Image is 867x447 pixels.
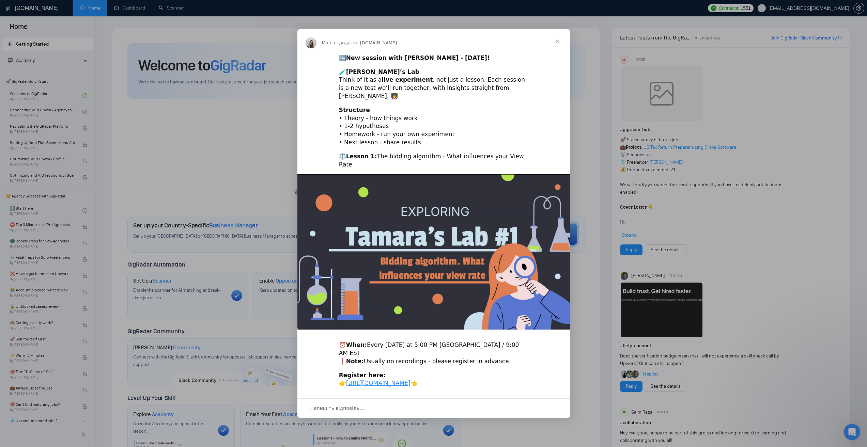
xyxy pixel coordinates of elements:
[339,106,528,147] div: • Theory - how things work • 1-2 hypotheses • Homework - run your own experiment • Next lesson - ...
[339,341,528,365] div: ⏰ Every [DATE] at 5:00 PM [GEOGRAPHIC_DATA] / 9:00 AM EST ❗ Usually no recordings - please regist...
[346,54,490,61] b: New session with [PERSON_NAME] - [DATE]!
[346,68,419,75] b: [PERSON_NAME]’s Lab
[346,341,367,348] b: When:
[545,29,570,54] span: Закрити
[335,40,397,45] span: з додатка [DOMAIN_NAME]
[339,372,386,379] b: Register here:
[339,107,370,113] b: Structure
[339,54,528,62] div: 🆕
[297,398,570,418] div: Відкрити бесіду й відповісти
[339,68,528,100] div: 🧪 Think of it as a , not just a lesson. Each session is a new test we’ll run together, with insig...
[310,404,365,413] span: Напишіть відповідь…
[322,40,336,45] span: Mariia
[339,371,528,388] div: 👉 👈
[346,358,364,365] b: Note:
[346,153,377,160] b: Lesson 1:
[346,380,411,386] a: [URL][DOMAIN_NAME]
[339,153,528,169] div: ⚖️ The bidding algorithm - What influences your View Rate
[382,76,433,83] b: live experiment
[306,37,316,48] img: Profile image for Mariia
